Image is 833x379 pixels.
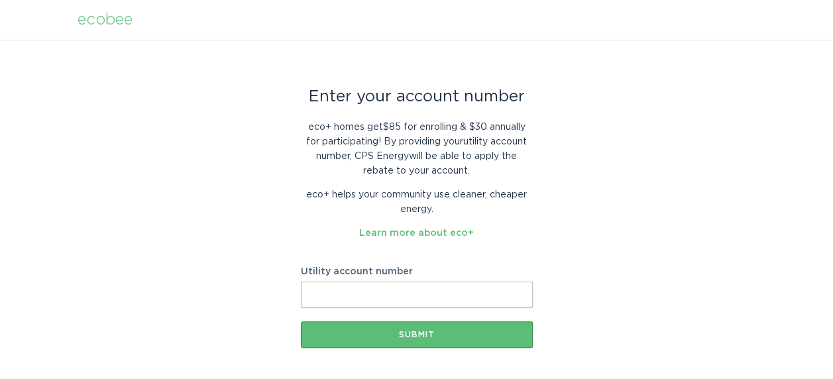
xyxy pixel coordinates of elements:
button: Submit [301,321,533,348]
div: ecobee [78,13,133,27]
div: Submit [307,331,526,339]
div: Enter your account number [301,89,533,104]
a: Learn more about eco+ [359,229,474,238]
label: Utility account number [301,267,533,276]
p: eco+ homes get $85 for enrolling & $30 annually for participating ! By providing your utility acc... [301,120,533,178]
p: eco+ helps your community use cleaner, cheaper energy. [301,188,533,217]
